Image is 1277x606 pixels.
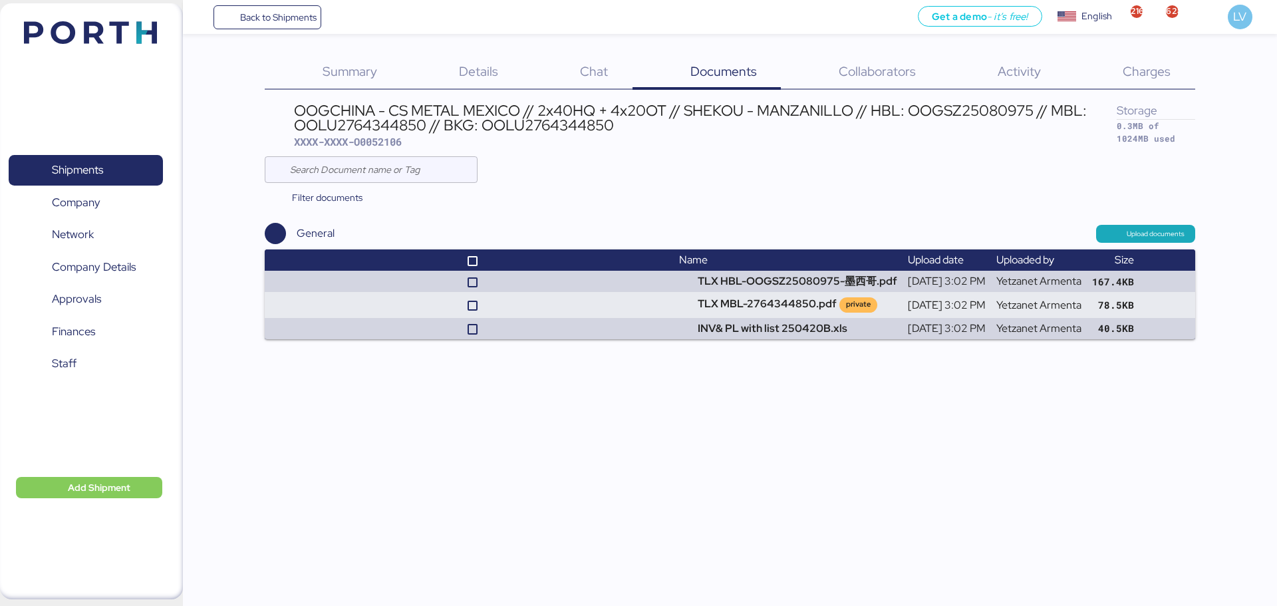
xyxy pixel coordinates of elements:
[903,292,991,317] td: [DATE] 3:02 PM
[1087,292,1139,317] td: 78.5KB
[679,253,708,267] span: Name
[846,299,871,310] div: private
[323,63,377,80] span: Summary
[1233,8,1246,25] span: LV
[52,257,136,277] span: Company Details
[674,271,903,292] td: TLX HBL-OOGSZ25080975-墨西哥.pdf
[690,63,757,80] span: Documents
[1096,225,1195,242] button: Upload documents
[580,63,608,80] span: Chat
[1081,9,1112,23] div: English
[9,251,163,282] a: Company Details
[9,155,163,186] a: Shipments
[1115,253,1134,267] span: Size
[998,63,1041,80] span: Activity
[996,253,1054,267] span: Uploaded by
[292,190,362,206] span: Filter documents
[52,322,95,341] span: Finances
[991,271,1087,292] td: Yetzanet Armenta
[68,480,130,496] span: Add Shipment
[290,156,470,183] input: Search Document name or Tag
[908,253,964,267] span: Upload date
[9,220,163,250] a: Network
[1117,120,1195,145] div: 0.3MB of 1024MB used
[213,5,322,29] a: Back to Shipments
[991,292,1087,317] td: Yetzanet Armenta
[52,354,76,373] span: Staff
[294,103,1117,133] div: OOGCHINA - CS METAL MEXICO // 2x40HQ + 4x20OT // SHEKOU - MANZANILLO // HBL: OOGSZ25080975 // MBL...
[674,318,903,339] td: INV& PL with list 250420B.xls
[9,284,163,315] a: Approvals
[16,477,162,498] button: Add Shipment
[240,9,317,25] span: Back to Shipments
[9,349,163,379] a: Staff
[1123,63,1171,80] span: Charges
[294,135,402,148] span: XXXX-XXXX-O0052106
[674,292,903,317] td: TLX MBL-2764344850.pdf
[52,193,100,212] span: Company
[9,187,163,218] a: Company
[903,271,991,292] td: [DATE] 3:02 PM
[991,318,1087,339] td: Yetzanet Armenta
[1087,271,1139,292] td: 167.4KB
[839,63,916,80] span: Collaborators
[1087,318,1139,339] td: 40.5KB
[297,226,335,241] div: General
[9,316,163,347] a: Finances
[52,225,94,244] span: Network
[459,63,498,80] span: Details
[52,289,101,309] span: Approvals
[1127,228,1185,240] span: Upload documents
[191,6,213,29] button: Menu
[265,186,373,210] button: Filter documents
[52,160,103,180] span: Shipments
[1117,102,1157,118] span: Storage
[903,318,991,339] td: [DATE] 3:02 PM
